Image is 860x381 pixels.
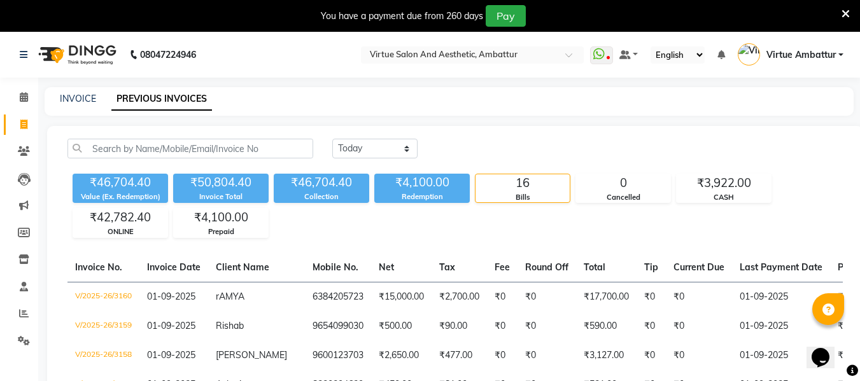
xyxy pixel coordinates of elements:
div: Prepaid [174,226,268,237]
td: ₹3,127.00 [576,341,637,370]
img: Virtue Ambattur [738,43,760,66]
div: 16 [476,174,570,192]
div: ₹46,704.40 [274,174,369,191]
td: ₹0 [518,312,576,341]
span: 01-09-2025 [147,291,195,302]
td: ₹0 [666,341,732,370]
span: Round Off [525,261,568,273]
div: ₹50,804.40 [173,174,269,191]
td: 01-09-2025 [732,282,830,312]
div: Collection [274,191,369,202]
b: 08047224946 [140,37,196,73]
span: Tip [644,261,658,273]
button: Pay [486,5,526,27]
td: ₹500.00 [371,312,432,341]
span: Last Payment Date [740,261,822,273]
td: ₹0 [666,312,732,341]
td: ₹0 [518,341,576,370]
span: rAMYA [216,291,244,302]
td: ₹2,650.00 [371,341,432,370]
div: ₹42,782.40 [73,209,167,226]
span: 01-09-2025 [147,320,195,331]
div: Cancelled [576,192,670,203]
span: [PERSON_NAME] [216,349,287,361]
td: ₹590.00 [576,312,637,341]
div: ₹4,100.00 [174,209,268,226]
td: ₹0 [637,282,666,312]
div: Invoice Total [173,191,269,202]
td: 01-09-2025 [732,341,830,370]
td: V/2025-26/3158 [67,341,139,370]
td: V/2025-26/3160 [67,282,139,312]
td: ₹0 [518,282,576,312]
img: logo [32,37,120,73]
td: ₹0 [487,341,518,370]
td: ₹90.00 [432,312,487,341]
span: Invoice Date [147,261,201,273]
td: ₹0 [637,312,666,341]
span: Rishab [216,320,244,331]
td: ₹0 [666,282,732,312]
td: ₹2,700.00 [432,282,487,312]
div: ₹46,704.40 [73,174,168,191]
input: Search by Name/Mobile/Email/Invoice No [67,139,313,158]
span: Client Name [216,261,269,273]
span: Mobile No. [313,261,358,273]
div: ₹3,922.00 [677,174,771,192]
td: ₹0 [487,282,518,312]
td: 01-09-2025 [732,312,830,341]
td: 9654099030 [305,312,371,341]
span: 01-09-2025 [147,349,195,361]
span: Invoice No. [75,261,122,273]
td: ₹15,000.00 [371,282,432,312]
div: 0 [576,174,670,192]
td: 9600123703 [305,341,371,370]
a: PREVIOUS INVOICES [111,88,212,111]
span: Fee [495,261,510,273]
span: Tax [439,261,455,273]
div: ONLINE [73,226,167,237]
div: Bills [476,192,570,203]
div: CASH [677,192,771,203]
div: You have a payment due from 260 days [321,10,483,23]
td: 6384205723 [305,282,371,312]
span: Current Due [673,261,724,273]
td: ₹0 [487,312,518,341]
td: ₹17,700.00 [576,282,637,312]
a: INVOICE [60,93,96,104]
span: Total [584,261,605,273]
span: Virtue Ambattur [766,48,836,62]
span: Net [379,261,394,273]
iframe: chat widget [807,330,847,368]
div: ₹4,100.00 [374,174,470,191]
div: Redemption [374,191,470,202]
div: Value (Ex. Redemption) [73,191,168,202]
td: ₹0 [637,341,666,370]
td: ₹477.00 [432,341,487,370]
td: V/2025-26/3159 [67,312,139,341]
